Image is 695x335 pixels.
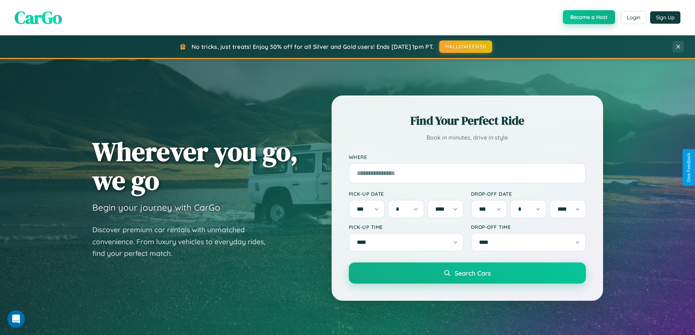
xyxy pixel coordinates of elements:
label: Pick-up Date [349,191,464,197]
button: Become a Host [563,10,615,24]
h1: Wherever you go, we go [92,137,298,195]
p: Discover premium car rentals with unmatched convenience. From luxury vehicles to everyday rides, ... [92,224,275,260]
label: Pick-up Time [349,224,464,230]
h3: Begin your journey with CarGo [92,202,220,213]
div: Give Feedback [686,153,691,182]
h2: Find Your Perfect Ride [349,113,586,129]
iframe: Intercom live chat [7,310,25,328]
span: CarGo [15,5,62,30]
button: HALLOWEEN30 [439,40,492,53]
label: Where [349,154,586,160]
p: Book in minutes, drive in style [349,132,586,143]
span: No tricks, just treats! Enjoy 30% off for all Silver and Gold users! Ends [DATE] 1pm PT. [192,43,434,50]
button: Sign Up [650,11,680,24]
button: Login [621,11,646,24]
label: Drop-off Date [471,191,586,197]
button: Search Cars [349,262,586,284]
span: Search Cars [455,269,491,277]
label: Drop-off Time [471,224,586,230]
